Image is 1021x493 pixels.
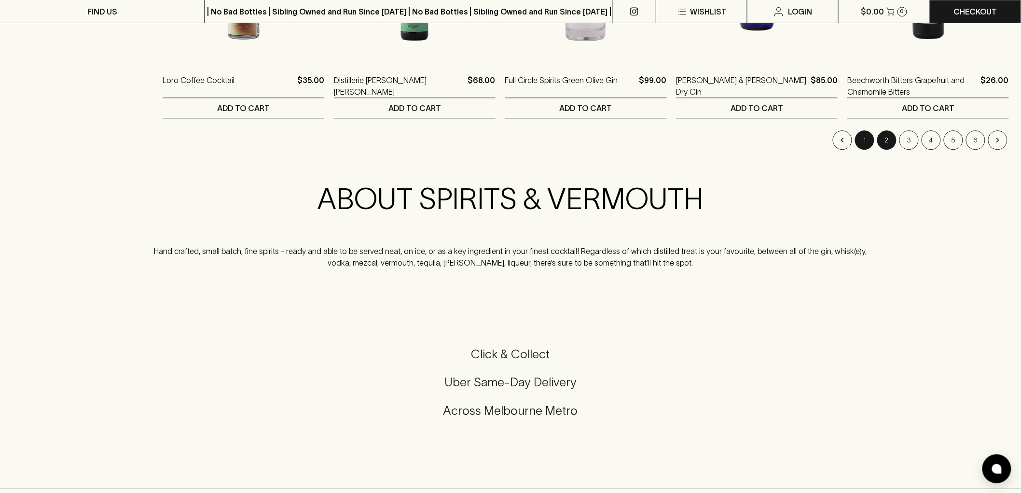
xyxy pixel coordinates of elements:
[847,74,977,98] a: Beechworth Bitters Grapefruit and Chamomile Bitters
[944,130,963,150] button: Go to page 5
[676,74,807,98] a: [PERSON_NAME] & [PERSON_NAME] Dry Gin
[811,74,838,98] p: $85.00
[954,6,997,17] p: Checkout
[87,6,117,17] p: FIND US
[560,102,612,114] p: ADD TO CART
[334,74,464,98] a: Distillerie [PERSON_NAME] [PERSON_NAME]
[163,130,1009,150] nav: pagination navigation
[12,374,1009,390] h5: Uber Same-Day Delivery
[153,245,868,268] p: Hand crafted, small batch, fine spirits - ready and able to be served neat, on ice, or as a key i...
[505,98,667,118] button: ADD TO CART
[992,464,1002,474] img: bubble-icon
[922,130,941,150] button: Go to page 4
[163,74,235,98] a: Loro Coffee Cocktail
[468,74,496,98] p: $68.00
[731,102,783,114] p: ADD TO CART
[847,98,1009,118] button: ADD TO CART
[899,130,919,150] button: Go to page 3
[788,6,813,17] p: Login
[988,130,1007,150] button: Go to next page
[12,403,1009,419] h5: Across Melbourne Metro
[902,102,954,114] p: ADD TO CART
[388,102,441,114] p: ADD TO CART
[12,308,1009,469] div: Call to action block
[505,74,618,98] a: Full Circle Spirits Green Olive Gin
[690,6,727,17] p: Wishlist
[900,9,904,14] p: 0
[981,74,1009,98] p: $26.00
[334,98,496,118] button: ADD TO CART
[639,74,667,98] p: $99.00
[861,6,884,17] p: $0.00
[676,98,838,118] button: ADD TO CART
[217,102,270,114] p: ADD TO CART
[12,346,1009,362] h5: Click & Collect
[297,74,324,98] p: $35.00
[877,130,897,150] button: page 2
[966,130,985,150] button: Go to page 6
[833,130,852,150] button: Go to previous page
[153,182,868,216] h2: ABOUT SPIRITS & VERMOUTH
[855,130,874,150] button: Go to page 1
[163,98,324,118] button: ADD TO CART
